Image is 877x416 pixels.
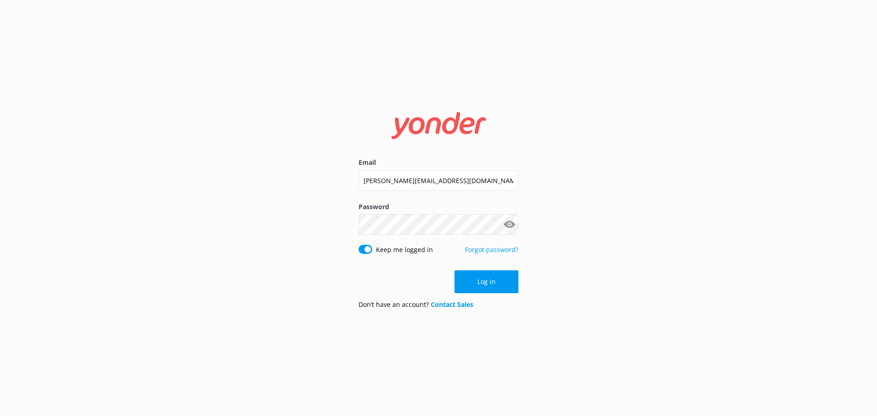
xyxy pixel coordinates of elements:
[376,245,433,255] label: Keep me logged in
[359,158,518,168] label: Email
[431,300,473,309] a: Contact Sales
[359,202,518,212] label: Password
[359,170,518,191] input: user@emailaddress.com
[465,245,518,254] a: Forgot password?
[500,216,518,234] button: Show password
[454,270,518,293] button: Log in
[359,300,473,310] p: Don’t have an account?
